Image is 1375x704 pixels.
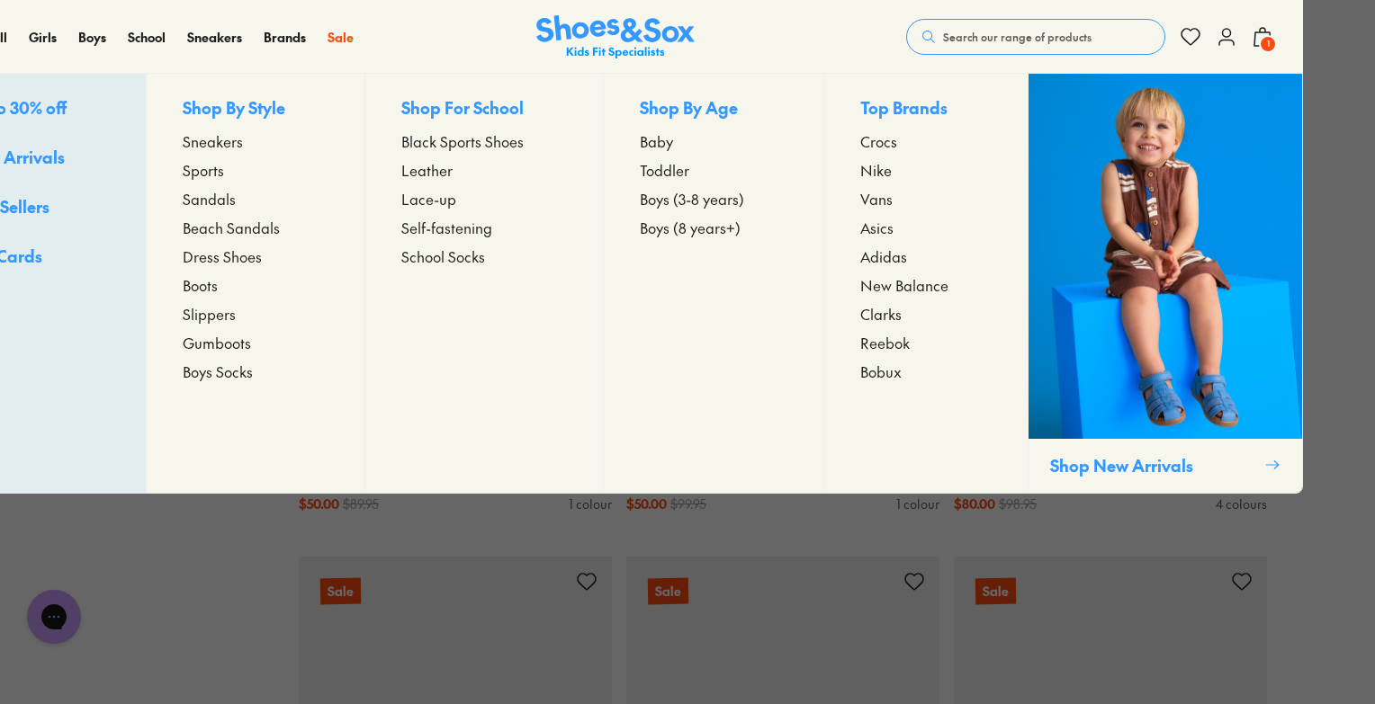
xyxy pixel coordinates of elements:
[183,245,262,267] span: Dress Shoes
[78,28,106,46] span: Boys
[183,217,280,238] span: Beach Sandals
[187,28,242,47] a: Sneakers
[183,274,328,296] a: Boots
[18,584,90,650] iframe: Gorgias live chat messenger
[183,303,236,325] span: Slippers
[328,28,354,46] span: Sale
[640,159,689,181] span: Toddler
[569,495,612,513] div: 1 colour
[860,361,902,382] span: Bobux
[640,95,787,123] p: Shop By Age
[626,495,667,513] span: $ 50.00
[183,159,224,181] span: Sports
[640,159,787,181] a: Toddler
[860,361,992,382] a: Bobux
[640,217,787,238] a: Boys (8 years+)
[860,332,910,353] span: Reebok
[640,188,744,209] span: Boys (3-8 years)
[943,29,1092,45] span: Search our range of products
[264,28,306,47] a: Brands
[187,28,242,46] span: Sneakers
[1050,453,1257,477] p: Shop New Arrivals
[183,332,251,353] span: Gumboots
[648,578,688,605] p: Sale
[860,245,907,267] span: Adidas
[860,245,992,267] a: Adidas
[328,28,354,47] a: Sale
[401,188,567,209] a: Lace-up
[640,217,741,238] span: Boys (8 years+)
[183,130,243,152] span: Sneakers
[401,245,567,267] a: School Socks
[906,19,1165,55] button: Search our range of products
[860,303,902,325] span: Clarks
[183,245,328,267] a: Dress Shoes
[183,332,328,353] a: Gumboots
[860,274,948,296] span: New Balance
[640,188,787,209] a: Boys (3-8 years)
[401,217,492,238] span: Self-fastening
[640,130,787,152] a: Baby
[670,495,706,513] span: $ 99.95
[183,303,328,325] a: Slippers
[264,28,306,46] span: Brands
[401,159,567,181] a: Leather
[183,188,328,209] a: Sandals
[536,15,695,59] img: SNS_Logo_Responsive.svg
[183,361,253,382] span: Boys Socks
[1259,35,1277,53] span: 1
[183,361,328,382] a: Boys Socks
[183,159,328,181] a: Sports
[1028,74,1302,493] a: Shop New Arrivals
[401,188,456,209] span: Lace-up
[860,188,992,209] a: Vans
[183,130,328,152] a: Sneakers
[536,15,695,59] a: Shoes & Sox
[401,130,567,152] a: Black Sports Shoes
[860,159,892,181] span: Nike
[183,95,328,123] p: Shop By Style
[29,28,57,46] span: Girls
[29,28,57,47] a: Girls
[401,95,567,123] p: Shop For School
[128,28,166,47] a: School
[860,217,894,238] span: Asics
[78,28,106,47] a: Boys
[1252,17,1273,57] button: 1
[1216,495,1267,513] div: 4 colours
[860,274,992,296] a: New Balance
[999,495,1037,513] span: $ 98.95
[640,130,673,152] span: Baby
[860,217,992,238] a: Asics
[401,217,567,238] a: Self-fastening
[896,495,939,513] div: 1 colour
[183,274,218,296] span: Boots
[183,217,328,238] a: Beach Sandals
[975,578,1016,605] p: Sale
[128,28,166,46] span: School
[860,159,992,181] a: Nike
[860,188,893,209] span: Vans
[401,245,485,267] span: School Socks
[860,130,897,152] span: Crocs
[343,495,379,513] span: $ 89.95
[401,159,453,181] span: Leather
[183,188,236,209] span: Sandals
[1029,74,1302,439] img: SNS_WEBASSETS_CollectionHero_1280x1600_3.png
[860,303,992,325] a: Clarks
[860,130,992,152] a: Crocs
[954,495,995,513] span: $ 80.00
[320,578,361,604] p: Sale
[860,95,992,123] p: Top Brands
[299,495,339,513] span: $ 50.00
[860,332,992,353] a: Reebok
[401,130,524,152] span: Black Sports Shoes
